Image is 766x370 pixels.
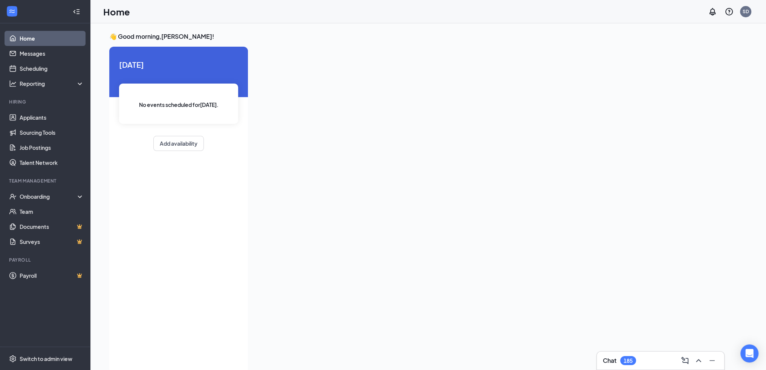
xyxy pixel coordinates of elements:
[740,344,758,362] div: Open Intercom Messenger
[680,356,690,365] svg: ComposeMessage
[708,356,717,365] svg: Minimize
[109,32,676,41] h3: 👋 Good morning, [PERSON_NAME] !
[603,356,616,365] h3: Chat
[20,193,78,200] div: Onboarding
[9,355,17,362] svg: Settings
[20,355,72,362] div: Switch to admin view
[20,155,84,170] a: Talent Network
[153,136,204,151] button: Add availability
[20,31,84,46] a: Home
[679,355,691,367] button: ComposeMessage
[9,257,83,263] div: Payroll
[708,7,717,16] svg: Notifications
[20,268,84,283] a: PayrollCrown
[20,204,84,219] a: Team
[139,100,219,109] span: No events scheduled for [DATE] .
[9,80,17,87] svg: Analysis
[9,178,83,184] div: Team Management
[20,80,84,87] div: Reporting
[73,8,80,15] svg: Collapse
[103,5,130,18] h1: Home
[624,358,633,364] div: 185
[20,219,84,234] a: DocumentsCrown
[20,46,84,61] a: Messages
[725,7,734,16] svg: QuestionInfo
[20,110,84,125] a: Applicants
[693,355,705,367] button: ChevronUp
[9,99,83,105] div: Hiring
[8,8,16,15] svg: WorkstreamLogo
[694,356,703,365] svg: ChevronUp
[706,355,718,367] button: Minimize
[20,234,84,249] a: SurveysCrown
[20,140,84,155] a: Job Postings
[119,59,238,70] span: [DATE]
[9,193,17,200] svg: UserCheck
[20,61,84,76] a: Scheduling
[20,125,84,140] a: Sourcing Tools
[743,8,749,15] div: SD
